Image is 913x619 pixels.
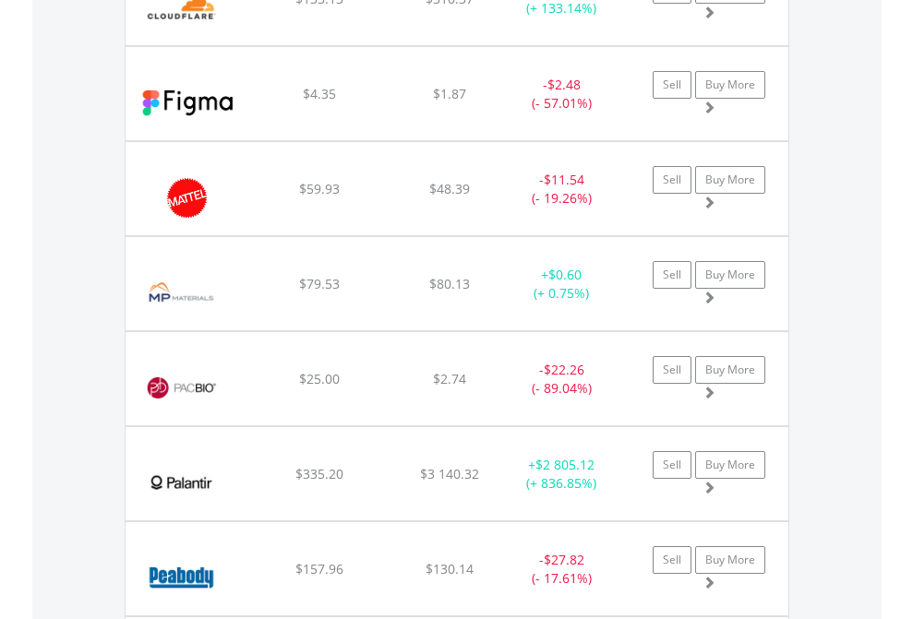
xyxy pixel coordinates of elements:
span: $2 805.12 [535,456,595,473]
img: EQU.US.BTU.png [135,545,228,611]
a: Buy More [695,71,765,99]
div: + (+ 836.85%) [504,456,619,493]
div: - (- 57.01%) [504,76,619,113]
a: Buy More [695,166,765,194]
span: $130.14 [426,560,474,577]
span: $2.74 [433,370,466,387]
span: $11.54 [544,171,584,188]
span: $22.26 [544,361,584,378]
a: Buy More [695,546,765,574]
span: $25.00 [299,370,340,387]
a: Sell [653,166,691,194]
span: $0.60 [548,266,582,283]
span: $4.35 [303,85,336,102]
a: Buy More [695,356,765,384]
a: Buy More [695,451,765,479]
span: $27.82 [544,551,584,568]
img: EQU.US.PACB.png [135,355,228,421]
a: Sell [653,546,691,574]
span: $59.93 [299,180,340,197]
span: $80.13 [429,275,470,292]
img: EQU.US.MAT.png [135,165,239,231]
a: Sell [653,451,691,479]
div: - (- 89.04%) [504,361,619,398]
span: $1.87 [433,85,466,102]
a: Sell [653,261,691,289]
span: $2.48 [547,76,581,93]
span: $335.20 [295,465,343,482]
span: $157.96 [295,560,343,577]
img: EQU.US.MP.png [135,260,228,326]
span: $48.39 [429,180,470,197]
img: EQU.US.PLTR.png [135,450,228,516]
img: EQU.US.FIG.png [135,70,241,136]
div: + (+ 0.75%) [504,266,619,303]
div: - (- 17.61%) [504,551,619,588]
span: $79.53 [299,275,340,292]
a: Buy More [695,261,765,289]
a: Sell [653,71,691,99]
span: $3 140.32 [420,465,479,482]
div: - (- 19.26%) [504,171,619,208]
a: Sell [653,356,691,384]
